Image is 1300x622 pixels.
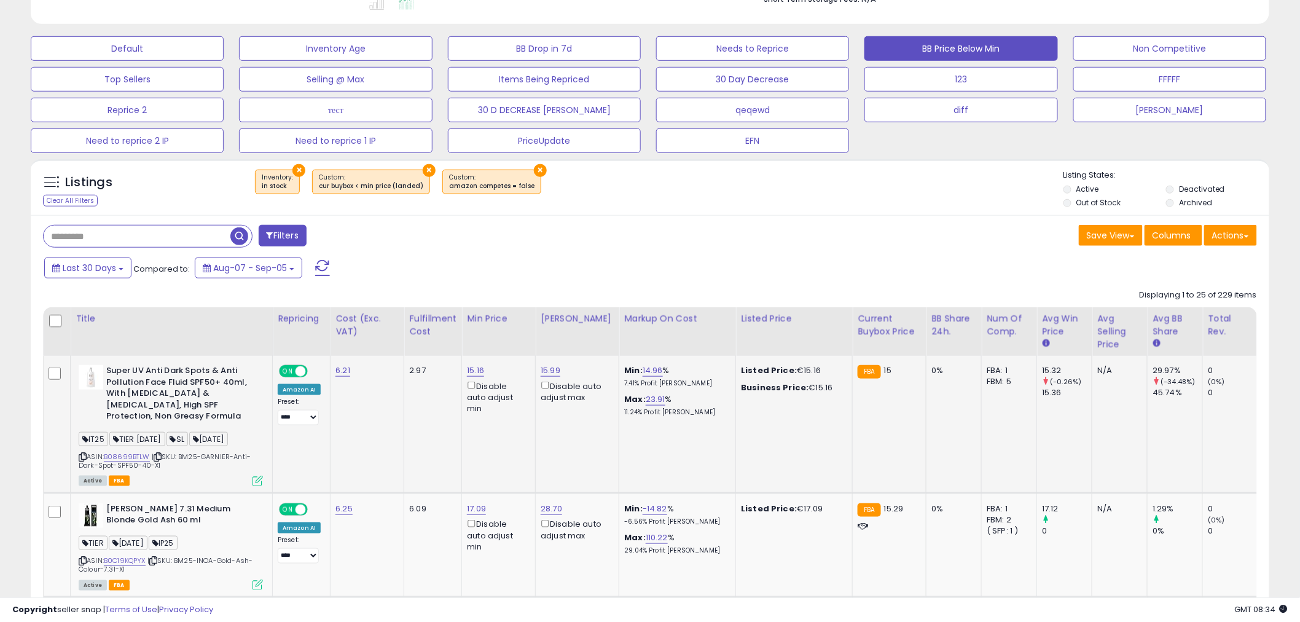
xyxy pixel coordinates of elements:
button: BB Drop in 7d [448,36,641,61]
button: Save View [1079,225,1143,246]
small: Avg Win Price. [1042,338,1049,349]
button: × [534,164,547,177]
a: 28.70 [541,503,562,515]
div: 6.09 [409,503,452,514]
a: 17.09 [467,503,486,515]
span: IP25 [149,536,178,550]
span: TIER [79,536,108,550]
div: 17.12 [1042,503,1092,514]
p: Listing States: [1063,170,1269,181]
div: FBA: 1 [987,503,1027,514]
div: % [624,503,726,526]
span: | SKU: BM25-INOA-Gold-Ash-Colour-7.31-X1 [79,556,253,574]
th: The percentage added to the cost of goods (COGS) that forms the calculator for Min & Max prices. [619,307,736,356]
a: 6.25 [335,503,353,515]
p: 11.24% Profit [PERSON_NAME] [624,408,726,417]
img: 31qZN-JavtL._SL40_.jpg [79,365,103,390]
a: 6.21 [335,364,350,377]
span: | SKU: BM25-GARNIER-Anti-Dark-Spot-SPF50-40-X1 [79,452,251,470]
span: [DATE] [109,536,147,550]
div: ( SFP: 1 ) [987,526,1027,537]
span: IT25 [79,432,108,446]
span: All listings currently available for purchase on Amazon [79,580,107,591]
label: Archived [1179,197,1212,208]
span: Aug-07 - Sep-05 [213,262,287,274]
button: 123 [864,67,1057,92]
b: Min: [624,503,643,514]
div: Preset: [278,398,321,425]
button: Need to reprice 1 IP [239,128,432,153]
div: Amazon AI [278,522,321,533]
div: Markup on Cost [624,312,730,325]
div: 1.29% [1153,503,1202,514]
button: тест [239,98,432,122]
label: Deactivated [1179,184,1225,194]
span: 15.29 [884,503,904,514]
div: 15.32 [1042,365,1092,376]
div: N/A [1097,503,1138,514]
div: Displaying 1 to 25 of 229 items [1140,289,1257,301]
button: Top Sellers [31,67,224,92]
button: Columns [1145,225,1202,246]
b: Max: [624,393,646,405]
span: [DATE] [189,432,228,446]
div: Preset: [278,536,321,564]
div: Disable auto adjust min [467,379,526,414]
div: 29.97% [1153,365,1202,376]
a: B08699BTLW [104,452,150,462]
div: % [624,394,726,417]
div: 0 [1208,387,1258,398]
label: Out of Stock [1076,197,1121,208]
span: OFF [306,366,326,377]
button: Reprice 2 [31,98,224,122]
button: BB Price Below Min [864,36,1057,61]
button: Aug-07 - Sep-05 [195,258,302,278]
div: Current Buybox Price [858,312,921,338]
div: seller snap | | [12,604,213,616]
span: ON [280,504,296,514]
button: × [423,164,436,177]
div: Avg Selling Price [1097,312,1142,351]
button: Filters [259,225,307,246]
a: 15.16 [467,364,484,377]
div: Min Price [467,312,530,325]
span: TIER [DATE] [109,432,165,446]
div: in stock [262,182,293,191]
button: 30 D DECREASE [PERSON_NAME] [448,98,641,122]
small: Avg BB Share. [1153,338,1160,349]
div: Amazon AI [278,384,321,395]
div: 0% [931,503,972,514]
button: Actions [1204,225,1257,246]
b: Max: [624,532,646,543]
div: 0 [1208,365,1258,376]
span: Columns [1153,229,1191,242]
button: FFFFF [1073,67,1266,92]
small: (-0.26%) [1051,377,1082,387]
span: FBA [109,580,130,591]
p: 7.41% Profit [PERSON_NAME] [624,379,726,388]
h5: Listings [65,174,112,191]
div: 0 [1208,526,1258,537]
div: % [624,532,726,555]
div: Disable auto adjust max [541,379,609,403]
div: BB Share 24h. [931,312,976,338]
button: diff [864,98,1057,122]
p: -6.56% Profit [PERSON_NAME] [624,518,726,526]
small: (-34.48%) [1161,377,1196,387]
span: Custom: [449,173,534,191]
div: Disable auto adjust max [541,518,609,541]
div: FBM: 5 [987,376,1027,387]
button: Selling @ Max [239,67,432,92]
button: [PERSON_NAME] [1073,98,1266,122]
b: Business Price: [741,382,809,393]
div: Disable auto adjust min [467,518,526,553]
div: 0% [1153,526,1202,537]
div: 15.36 [1042,387,1092,398]
div: €17.09 [741,503,843,514]
div: 2.97 [409,365,452,376]
div: Clear All Filters [43,195,98,207]
span: FBA [109,476,130,486]
div: Repricing [278,312,325,325]
div: 0 [1042,526,1092,537]
button: Inventory Age [239,36,432,61]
